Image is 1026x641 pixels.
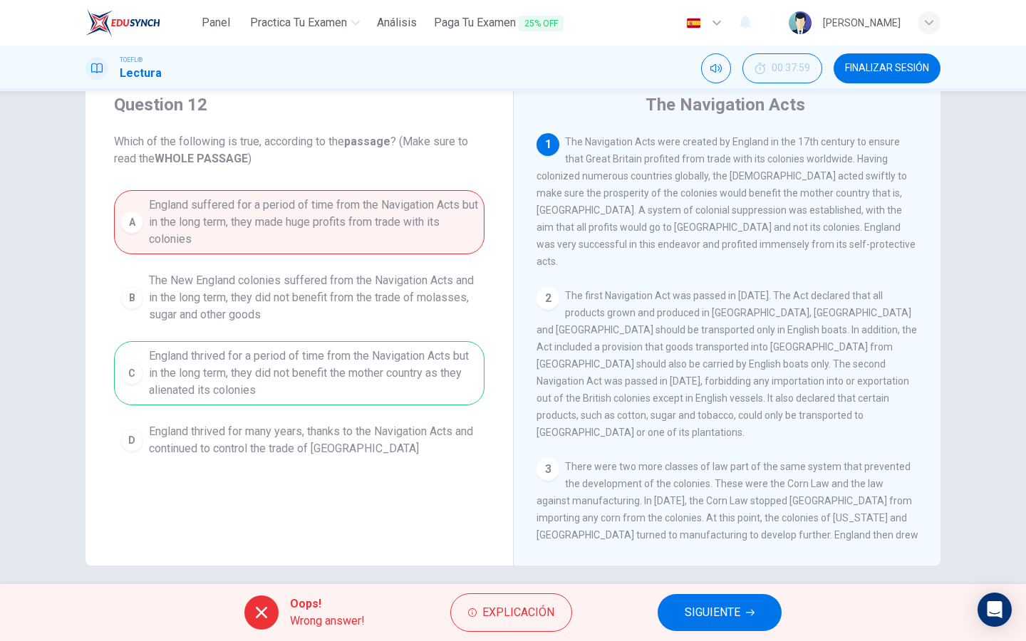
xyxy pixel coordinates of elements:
[85,9,160,37] img: EduSynch logo
[85,9,193,37] a: EduSynch logo
[845,63,929,74] span: FINALIZAR SESIÓN
[114,93,484,116] h4: Question 12
[482,603,554,622] span: Explicación
[155,152,248,165] b: WHOLE PASSAGE
[537,133,559,156] div: 1
[537,136,916,267] span: The Navigation Acts were created by England in the 17th century to ensure that Great Britain prof...
[250,14,347,31] span: Practica tu examen
[377,14,417,31] span: Análisis
[244,10,366,36] button: Practica tu examen
[519,16,564,31] span: 25% OFF
[772,63,810,74] span: 00:37:59
[823,14,901,31] div: [PERSON_NAME]
[290,613,365,630] span: Wrong answer!
[114,133,484,167] span: Which of the following is true, according to the ? (Make sure to read the )
[120,55,142,65] span: TOEFL®
[371,10,423,36] button: Análisis
[450,593,572,632] button: Explicación
[537,290,917,438] span: The first Navigation Act was passed in [DATE]. The Act declared that all products grown and produ...
[344,135,390,148] b: passage
[537,458,559,481] div: 3
[742,53,822,83] button: 00:37:59
[685,603,740,622] span: SIGUIENTE
[701,53,731,83] div: Silenciar
[978,593,1012,627] div: Open Intercom Messenger
[658,594,782,631] button: SIGUIENTE
[834,53,940,83] button: FINALIZAR SESIÓN
[120,65,162,82] h1: Lectura
[789,11,812,34] img: Profile picture
[685,18,703,28] img: es
[646,93,805,116] h4: The Navigation Acts
[537,287,559,310] div: 2
[434,14,564,32] span: Paga Tu Examen
[742,53,822,83] div: Ocultar
[428,10,569,36] button: Paga Tu Examen25% OFF
[290,595,365,613] span: Oops!
[202,14,230,31] span: Panel
[193,10,239,36] button: Panel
